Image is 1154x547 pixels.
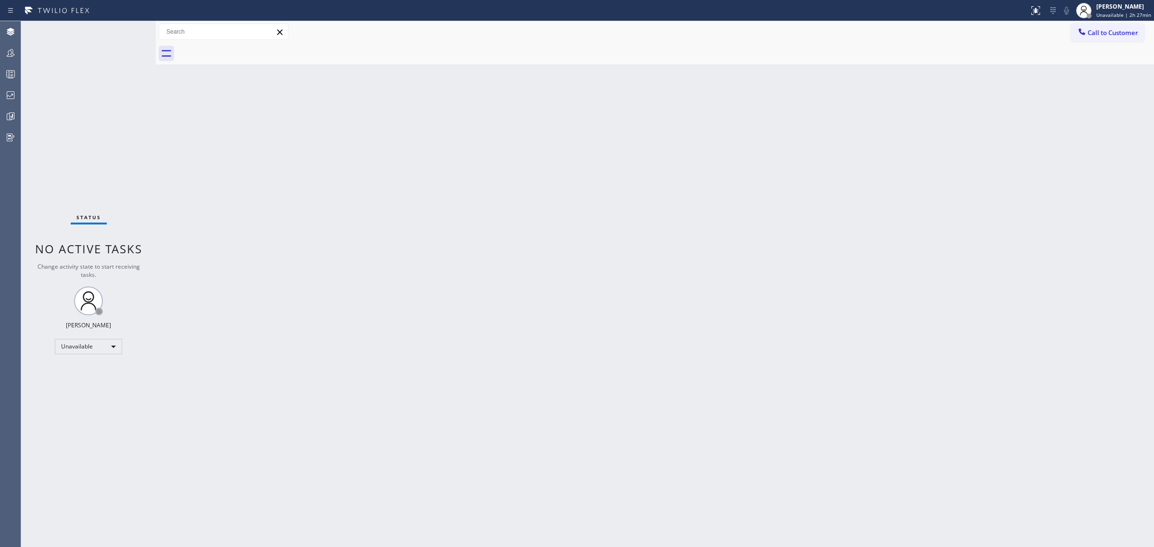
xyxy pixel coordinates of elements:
[66,321,111,329] div: [PERSON_NAME]
[159,24,288,39] input: Search
[76,214,101,221] span: Status
[1096,12,1151,18] span: Unavailable | 2h 27min
[1096,2,1151,11] div: [PERSON_NAME]
[55,339,122,354] div: Unavailable
[1071,24,1144,42] button: Call to Customer
[1060,4,1073,17] button: Mute
[1088,28,1138,37] span: Call to Customer
[38,262,140,279] span: Change activity state to start receiving tasks.
[35,241,142,257] span: No active tasks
